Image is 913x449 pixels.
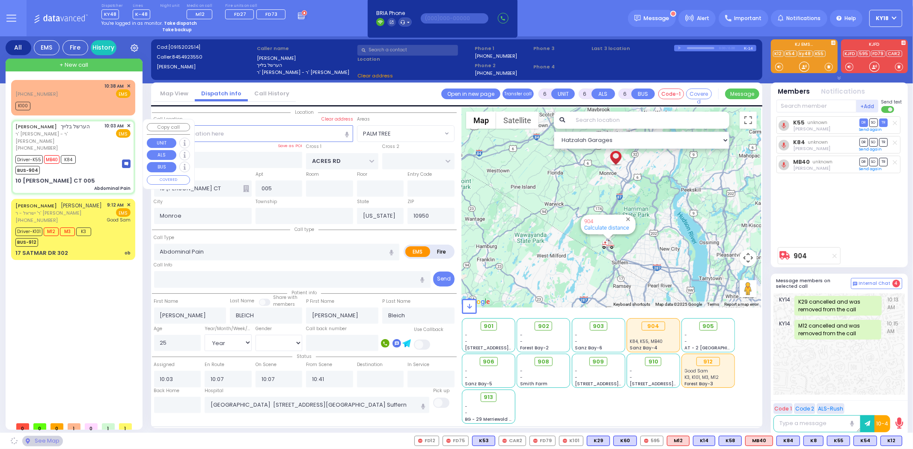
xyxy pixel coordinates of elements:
div: 17 SATMAR DR 302 [15,249,68,257]
button: Show street map [466,112,496,129]
span: Phone 3 [533,45,589,52]
label: [PERSON_NAME] [257,55,354,62]
span: TR [879,138,888,146]
span: M3 [60,227,75,236]
span: [0915202514] [168,44,200,50]
div: 904 [602,239,615,250]
label: [PHONE_NUMBER] [475,70,517,76]
div: K-14 [744,45,756,51]
div: ALS [667,436,690,446]
label: State [357,198,369,205]
button: Code 2 [794,403,815,414]
span: Notifications [786,15,821,22]
label: Clear address [321,116,353,123]
a: K55 [814,50,826,57]
button: COVERED [147,175,190,185]
span: SO [869,118,878,127]
div: Year/Month/Week/Day [205,325,252,332]
span: Sanz Bay-6 [575,345,602,351]
button: Members [778,87,810,97]
span: Message [644,14,669,23]
span: 1 [102,423,115,430]
span: Israel Knobloch [793,165,830,171]
span: 910 [648,357,658,366]
a: History [91,40,116,55]
div: 595 [640,436,663,446]
button: Toggle fullscreen view [740,112,757,129]
button: Message [725,89,759,99]
label: Hospital [205,387,223,394]
input: (000)000-00000 [421,13,488,24]
span: - [685,332,687,338]
span: [STREET_ADDRESS][PERSON_NAME] [465,345,546,351]
span: - [465,368,468,374]
label: First Name [154,298,178,305]
span: - [575,368,577,374]
label: Use Callback [414,326,443,333]
a: 904 [584,218,593,224]
span: ר' [PERSON_NAME] - ר' [PERSON_NAME] [15,130,102,145]
img: red-radio-icon.svg [503,439,507,443]
label: [PHONE_NUMBER] [475,53,517,59]
div: K53 [472,436,495,446]
label: [PERSON_NAME] [157,63,254,71]
div: Abdominal Pain [94,185,131,192]
span: Good Sam [685,368,708,374]
span: Driver-K101 [15,227,42,236]
span: members [273,301,295,307]
label: Last Name [230,298,254,304]
span: + New call [59,61,88,69]
span: K100 [15,102,30,110]
label: Call Info [154,262,172,269]
span: 908 [538,357,549,366]
span: unknown [808,119,828,126]
span: - [520,332,523,338]
span: Patient info [287,289,321,296]
span: K84 [61,155,76,164]
span: PALM TREE [363,130,391,138]
label: Caller: [157,53,254,61]
div: BLS [719,436,742,446]
span: Status [292,353,316,360]
a: Call History [248,89,296,97]
button: BUS [147,162,176,172]
button: Code 1 [773,403,793,414]
div: CAR2 [499,436,526,446]
span: - [575,374,577,381]
div: K55 [827,436,850,446]
button: UNIT [147,138,176,148]
label: Last 3 location [592,45,674,52]
span: Phone 4 [533,63,589,71]
div: K60 [613,436,637,446]
button: ALS-Rush [817,403,845,414]
img: red-radio-icon.svg [644,439,648,443]
span: K3, K101, M3, M12 [685,374,719,381]
div: BLS [587,436,610,446]
img: Logo [34,13,91,24]
div: 904 [642,322,665,331]
div: FD79 [529,436,556,446]
a: K55 [793,119,805,126]
span: FD27 [234,11,246,18]
a: 595 [858,50,870,57]
span: Other building occupants [243,185,249,192]
div: K101 [559,436,583,446]
span: EMS [116,129,131,138]
div: BLS [880,436,902,446]
label: KJFD [841,42,908,48]
span: Sanz Bay-4 [630,345,657,351]
label: Fire [430,246,454,257]
label: City [154,198,163,205]
label: EMS [405,246,430,257]
div: All [6,40,31,55]
label: Destination [357,361,383,368]
span: DR [859,158,868,166]
span: SO [869,158,878,166]
span: Clear address [357,72,393,79]
span: [PHONE_NUMBER] [15,145,58,151]
span: K84, K55, MB40 [630,338,663,345]
span: KY48 [101,9,119,19]
div: ob [125,250,131,256]
div: BLS [613,436,637,446]
span: Location [291,109,318,115]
